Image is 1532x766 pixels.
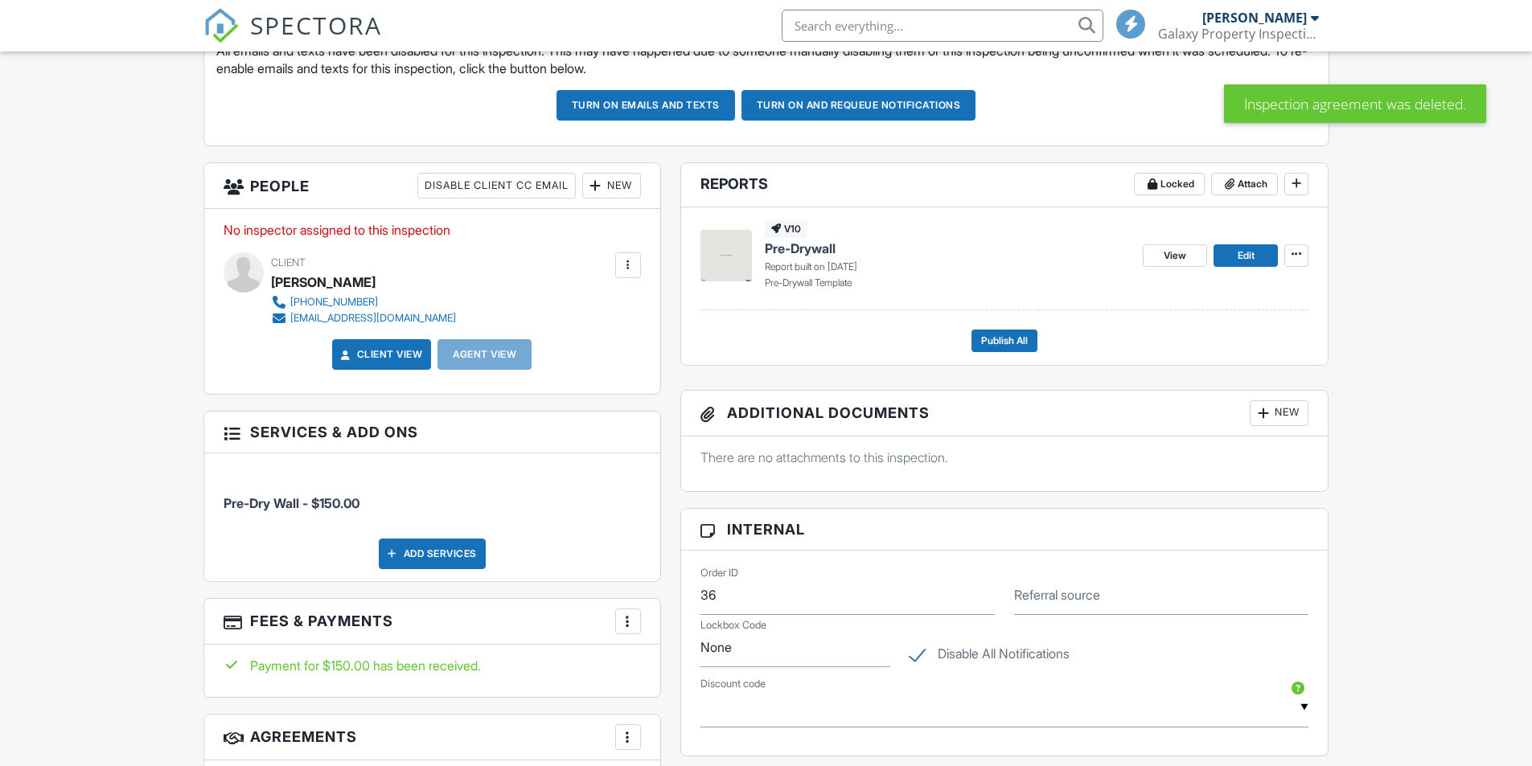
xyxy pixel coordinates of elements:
[700,677,766,691] label: Discount code
[741,90,976,121] button: Turn on and Requeue Notifications
[204,599,660,645] h3: Fees & Payments
[224,657,641,674] div: Payment for $150.00 has been received.
[271,294,456,310] a: [PHONE_NUMBER]
[250,8,382,42] span: SPECTORA
[1202,10,1307,26] div: [PERSON_NAME]
[1014,586,1100,604] label: Referral source
[216,42,1316,78] p: All emails and texts have been disabled for this inspection. This may have happened due to someon...
[271,256,306,268] span: Client
[700,566,738,580] label: Order ID
[224,465,641,525] li: Service: Pre-Dry Wall
[681,509,1329,551] h3: Internal
[379,539,486,569] div: Add Services
[681,391,1329,436] h3: Additional Documents
[700,628,890,667] input: Lockbox Code
[1158,26,1319,42] div: Galaxy Property Inspection (PA)
[1250,400,1308,426] div: New
[1224,84,1486,123] div: Inspection agreement was deleted.
[290,312,456,325] div: [EMAIL_ADDRESS][DOMAIN_NAME]
[557,90,735,121] button: Turn on emails and texts
[204,412,660,453] h3: Services & Add ons
[204,715,660,760] h3: Agreements
[203,22,382,55] a: SPECTORA
[700,618,766,633] label: Lockbox Code
[582,173,641,199] div: New
[271,270,376,294] div: [PERSON_NAME]
[417,173,576,199] div: Disable Client CC Email
[782,10,1103,42] input: Search everything...
[271,310,456,326] a: [EMAIL_ADDRESS][DOMAIN_NAME]
[910,646,1070,666] label: Disable All Notifications
[224,495,359,511] span: Pre-Dry Wall - $150.00
[338,346,423,363] a: Client View
[203,8,239,43] img: The Best Home Inspection Software - Spectora
[224,221,641,239] p: No inspector assigned to this inspection
[204,163,660,209] h3: People
[700,449,1309,466] p: There are no attachments to this inspection.
[290,296,378,309] div: [PHONE_NUMBER]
